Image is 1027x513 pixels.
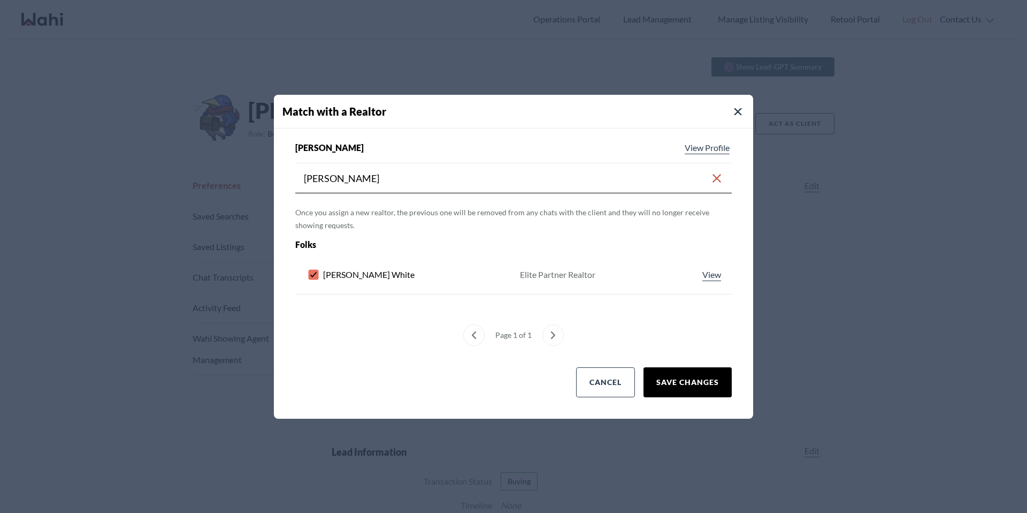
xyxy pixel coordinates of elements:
[683,141,732,154] a: View profile
[295,206,732,232] p: Once you assign a new realtor, the previous one will be removed from any chats with the client an...
[732,105,745,118] button: Close Modal
[520,268,595,281] div: Elite Partner Realtor
[576,367,635,397] button: Cancel
[295,325,732,346] nav: Match with an agent menu pagination
[323,268,415,281] span: [PERSON_NAME] White
[491,325,536,346] div: Page 1 of 1
[463,325,485,346] button: previous page
[643,367,732,397] button: Save Changes
[710,169,723,188] button: Clear search
[542,325,564,346] button: next page
[295,238,645,251] div: Folks
[304,169,710,188] input: Search input
[295,141,364,154] span: [PERSON_NAME]
[282,103,753,119] h4: Match with a Realtor
[700,268,723,281] a: View profile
